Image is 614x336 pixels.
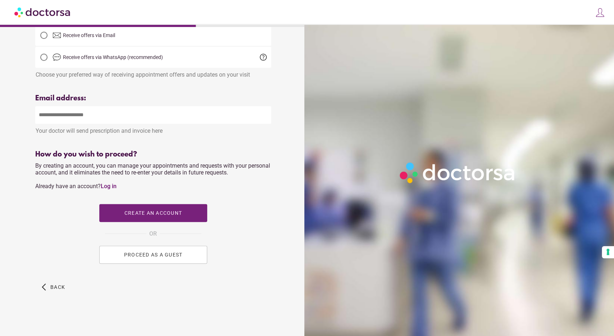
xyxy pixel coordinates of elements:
button: Create an account [99,204,207,222]
div: Your doctor will send prescription and invoice here [35,124,271,134]
span: Create an account [124,210,182,216]
div: Email address: [35,94,271,103]
span: Back [50,284,65,290]
div: How do you wish to proceed? [35,150,271,159]
button: arrow_back_ios Back [39,278,68,296]
span: Receive offers via Email [63,32,115,38]
img: chat [53,53,61,62]
img: Logo-Doctorsa-trans-White-partial-flat.png [396,159,519,186]
a: Log in [101,183,117,190]
img: icons8-customer-100.png [595,8,605,18]
span: By creating an account, you can manage your appointments and requests with your personal account,... [35,162,270,190]
span: help [259,53,268,62]
button: Your consent preferences for tracking technologies [602,246,614,258]
img: Doctorsa.com [14,4,71,20]
span: OR [149,229,157,239]
span: Receive offers via WhatsApp (recommended) [63,54,163,60]
button: PROCEED AS A GUEST [99,246,207,264]
span: PROCEED AS A GUEST [124,252,183,258]
img: email [53,31,61,40]
div: Choose your preferred way of receiving appointment offers and updates on your visit [35,68,271,78]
